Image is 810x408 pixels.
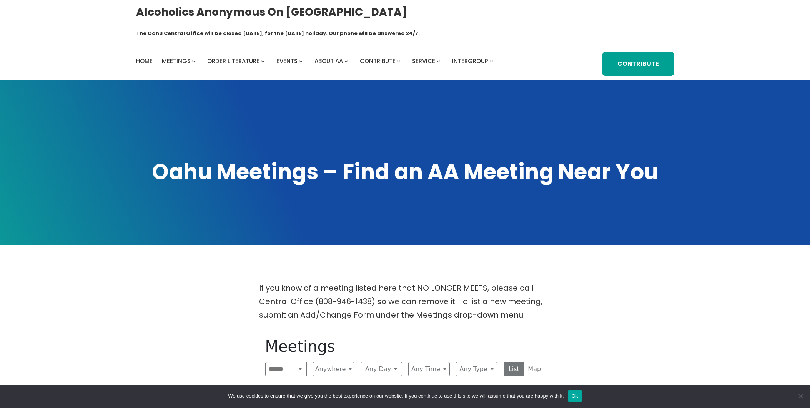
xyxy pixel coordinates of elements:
a: Meetings [162,56,191,67]
span: No [797,392,804,400]
h1: The Oahu Central Office will be closed [DATE], for the [DATE] holiday. Our phone will be answered... [136,30,420,37]
th: Region [539,383,612,397]
a: Home [136,56,153,67]
button: Anywhere [313,362,354,376]
a: Contribute [360,56,396,67]
th: Location / Group [389,383,465,397]
button: Contribute submenu [397,59,400,63]
span: Order Literature [207,57,259,65]
button: Map [524,362,545,376]
a: Intergroup [452,56,488,67]
span: Home [136,57,153,65]
button: Any Day [361,362,402,376]
a: Alcoholics Anonymous on [GEOGRAPHIC_DATA] [136,3,407,22]
span: Service [412,57,435,65]
button: Order Literature submenu [261,59,264,63]
button: Any Type [456,362,497,376]
th: Address [464,383,539,397]
span: About AA [314,57,343,65]
h1: Meetings [265,337,545,356]
input: Search [265,362,295,376]
span: Intergroup [452,57,488,65]
th: Meeting [318,383,388,397]
button: Meetings submenu [192,59,195,63]
button: About AA submenu [344,59,348,63]
button: Ok [568,390,582,402]
span: Meetings [162,57,191,65]
p: If you know of a meeting listed here that NO LONGER MEETS, please call Central Office (808-946-14... [259,281,551,322]
button: Events submenu [299,59,303,63]
a: Service [412,56,435,67]
nav: Intergroup [136,56,496,67]
span: Events [276,57,298,65]
h1: Oahu Meetings – Find an AA Meeting Near You [136,157,674,187]
th: Time [259,383,318,397]
button: Service submenu [437,59,440,63]
button: List [504,362,525,376]
button: Any Time [408,362,450,376]
span: Contribute [360,57,396,65]
span: We use cookies to ensure that we give you the best experience on our website. If you continue to ... [228,392,564,400]
a: About AA [314,56,343,67]
button: Intergroup submenu [490,59,493,63]
button: Search [294,362,306,376]
a: Contribute [602,52,674,76]
a: Events [276,56,298,67]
